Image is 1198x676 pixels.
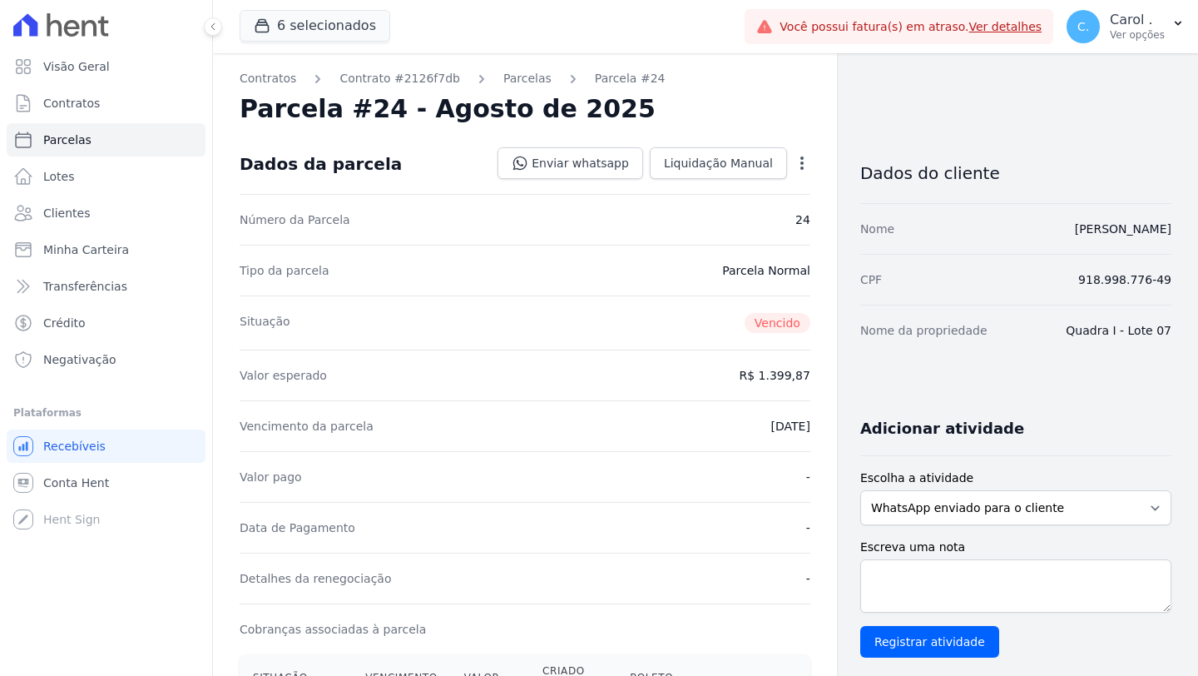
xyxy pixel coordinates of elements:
[240,621,426,638] dt: Cobranças associadas à parcela
[1053,3,1198,50] button: C. Carol . Ver opções
[339,70,460,87] a: Contrato #2126f7db
[240,570,392,587] dt: Detalhes da renegociação
[806,570,810,587] dd: -
[860,470,1171,487] label: Escolha a atividade
[240,154,402,174] div: Dados da parcela
[722,262,810,279] dd: Parcela Normal
[7,50,205,83] a: Visão Geral
[860,322,988,339] dt: Nome da propriedade
[745,313,810,333] span: Vencido
[7,430,205,463] a: Recebíveis
[7,306,205,340] a: Crédito
[240,94,656,124] h2: Parcela #24 - Agosto de 2025
[860,419,1024,439] h3: Adicionar atividade
[240,70,296,87] a: Contratos
[43,58,110,75] span: Visão Geral
[7,270,205,303] a: Transferências
[240,469,302,485] dt: Valor pago
[806,519,810,536] dd: -
[43,205,90,221] span: Clientes
[664,155,773,171] span: Liquidação Manual
[1078,271,1171,288] dd: 918.998.776-49
[43,132,92,148] span: Parcelas
[7,196,205,230] a: Clientes
[739,367,809,384] dd: R$ 1.399,87
[240,367,327,384] dt: Valor esperado
[240,70,810,87] nav: Breadcrumb
[1110,28,1165,42] p: Ver opções
[13,403,199,423] div: Plataformas
[498,147,643,179] a: Enviar whatsapp
[43,95,100,112] span: Contratos
[595,70,666,87] a: Parcela #24
[240,418,374,435] dt: Vencimento da parcela
[7,343,205,376] a: Negativação
[1075,222,1171,236] a: [PERSON_NAME]
[43,438,106,455] span: Recebíveis
[1066,322,1171,339] dd: Quadra I - Lote 07
[240,10,390,42] button: 6 selecionados
[650,147,787,179] a: Liquidação Manual
[771,418,810,435] dd: [DATE]
[240,211,350,228] dt: Número da Parcela
[43,241,129,258] span: Minha Carteira
[240,313,290,333] dt: Situação
[860,271,882,288] dt: CPF
[860,539,1171,556] label: Escreva uma nota
[7,160,205,193] a: Lotes
[1110,12,1165,28] p: Carol .
[43,315,86,331] span: Crédito
[7,123,205,157] a: Parcelas
[43,278,127,295] span: Transferências
[7,466,205,500] a: Conta Hent
[240,519,355,536] dt: Data de Pagamento
[1077,21,1089,32] span: C.
[7,87,205,120] a: Contratos
[43,475,109,491] span: Conta Hent
[860,221,894,237] dt: Nome
[43,351,116,368] span: Negativação
[968,20,1042,33] a: Ver detalhes
[780,18,1042,36] span: Você possui fatura(s) em atraso.
[860,163,1171,183] h3: Dados do cliente
[806,469,810,485] dd: -
[795,211,810,228] dd: 24
[7,233,205,266] a: Minha Carteira
[503,70,552,87] a: Parcelas
[860,626,999,658] input: Registrar atividade
[240,262,329,279] dt: Tipo da parcela
[43,168,75,185] span: Lotes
